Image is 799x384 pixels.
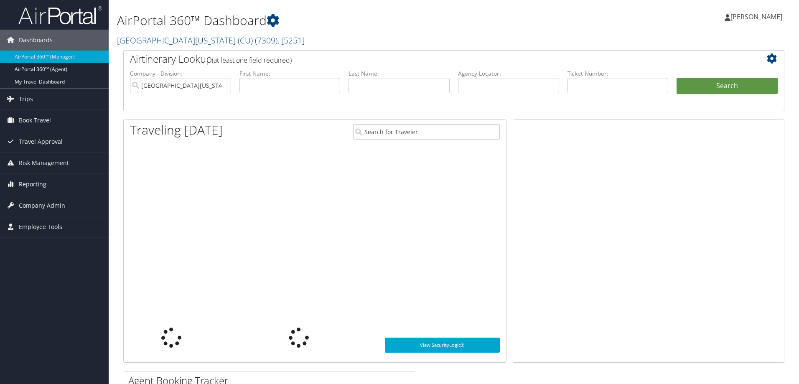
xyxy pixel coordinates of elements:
[117,12,566,29] h1: AirPortal 360™ Dashboard
[212,56,292,65] span: (at least one field required)
[567,69,669,78] label: Ticket Number:
[730,12,782,21] span: [PERSON_NAME]
[19,131,63,152] span: Travel Approval
[677,78,778,94] button: Search
[385,338,500,353] a: View SecurityLogic®
[18,5,102,25] img: airportal-logo.png
[353,124,500,140] input: Search for Traveler
[130,121,223,139] h1: Traveling [DATE]
[255,35,277,46] span: ( 7309 )
[19,89,33,109] span: Trips
[117,35,305,46] a: [GEOGRAPHIC_DATA][US_STATE] (CU)
[725,4,791,29] a: [PERSON_NAME]
[19,195,65,216] span: Company Admin
[277,35,305,46] span: , [ 5251 ]
[19,30,53,51] span: Dashboards
[458,69,559,78] label: Agency Locator:
[19,153,69,173] span: Risk Management
[19,216,62,237] span: Employee Tools
[19,110,51,131] span: Book Travel
[19,174,46,195] span: Reporting
[239,69,341,78] label: First Name:
[130,52,723,66] h2: Airtinerary Lookup
[130,69,231,78] label: Company - Division:
[349,69,450,78] label: Last Name:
